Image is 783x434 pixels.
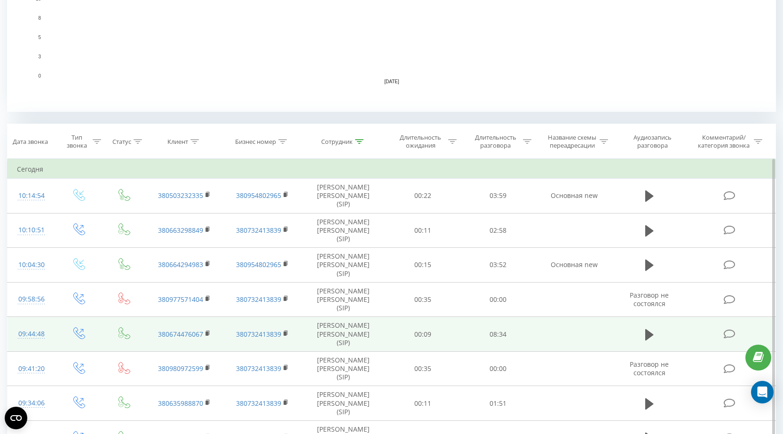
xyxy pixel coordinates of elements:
a: 380732413839 [236,295,281,304]
a: 380732413839 [236,364,281,373]
a: 380732413839 [236,399,281,408]
td: [PERSON_NAME] [PERSON_NAME] (SIP) [301,282,386,317]
div: 10:04:30 [17,256,46,274]
div: Сотрудник [321,138,353,146]
td: 00:11 [385,213,460,248]
div: Бизнес номер [235,138,276,146]
text: 0 [38,73,41,79]
td: [PERSON_NAME] [PERSON_NAME] (SIP) [301,179,386,213]
div: Комментарий/категория звонка [696,134,751,150]
button: Open CMP widget [5,407,27,429]
td: Сегодня [8,160,776,179]
td: Основная new [535,248,613,283]
div: Аудиозапись разговора [622,134,683,150]
td: 00:22 [385,179,460,213]
a: 380664294983 [158,260,203,269]
td: [PERSON_NAME] [PERSON_NAME] (SIP) [301,351,386,386]
a: 380732413839 [236,226,281,235]
td: Основная new [535,179,613,213]
td: 00:35 [385,351,460,386]
td: 02:58 [460,213,536,248]
td: 00:11 [385,386,460,421]
a: 380635988870 [158,399,203,408]
div: Длительность ожидания [395,134,446,150]
td: 00:09 [385,317,460,352]
text: 3 [38,54,41,59]
td: [PERSON_NAME] [PERSON_NAME] (SIP) [301,386,386,421]
span: Разговор не состоялся [630,291,669,308]
td: 00:00 [460,282,536,317]
div: 09:44:48 [17,325,46,343]
div: Название схемы переадресации [547,134,597,150]
div: 09:58:56 [17,290,46,308]
a: 380503232335 [158,191,203,200]
text: [DATE] [384,79,399,84]
td: 01:51 [460,386,536,421]
div: 09:34:06 [17,394,46,412]
div: 10:14:54 [17,187,46,205]
a: 380674476067 [158,330,203,339]
td: 03:52 [460,248,536,283]
div: Статус [112,138,131,146]
div: 09:41:20 [17,360,46,378]
td: 03:59 [460,179,536,213]
td: [PERSON_NAME] [PERSON_NAME] (SIP) [301,317,386,352]
td: 00:15 [385,248,460,283]
div: Длительность разговора [470,134,521,150]
div: Тип звонка [63,134,90,150]
td: 08:34 [460,317,536,352]
span: Разговор не состоялся [630,360,669,377]
td: 00:35 [385,282,460,317]
div: 10:10:51 [17,221,46,239]
div: Дата звонка [13,138,48,146]
a: 380980972599 [158,364,203,373]
div: Open Intercom Messenger [751,381,774,403]
text: 5 [38,35,41,40]
td: [PERSON_NAME] [PERSON_NAME] (SIP) [301,213,386,248]
a: 380663298849 [158,226,203,235]
td: [PERSON_NAME] [PERSON_NAME] (SIP) [301,248,386,283]
a: 380954802965 [236,191,281,200]
a: 380954802965 [236,260,281,269]
a: 380977571404 [158,295,203,304]
text: 8 [38,16,41,21]
td: 00:00 [460,351,536,386]
div: Клиент [167,138,188,146]
a: 380732413839 [236,330,281,339]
